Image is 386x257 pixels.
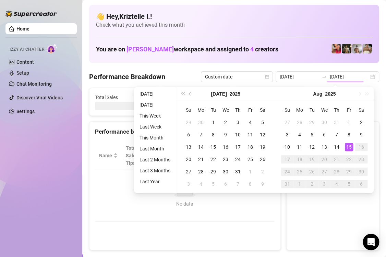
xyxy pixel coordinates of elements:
div: Performance by OnlyFans Creator [95,127,275,136]
input: Start date [280,73,319,81]
span: Custom date [205,72,269,82]
a: Discover Viral Videos [16,95,63,100]
span: 4 [250,46,254,53]
a: Chat Monitoring [16,81,52,87]
th: Total Sales & Tips [122,142,159,170]
h1: You are on workspace and assigned to creators [96,46,278,53]
span: Total Sales & Tips [126,144,150,167]
div: Open Intercom Messenger [363,234,379,250]
a: Content [16,59,34,65]
img: AI Chatter [47,44,58,53]
span: Messages Sent [243,94,300,101]
span: Name [99,152,112,159]
input: End date [330,73,369,81]
span: [PERSON_NAME] [126,46,174,53]
div: Sales by OnlyFans Creator [292,127,373,136]
h4: 👋 Hey, Kriztelle l. ! [96,12,372,21]
span: Active Chats [169,94,226,101]
a: Setup [16,70,29,76]
a: Home [16,26,29,32]
span: Izzy AI Chatter [10,46,44,53]
img: Aussieboy_jfree [362,44,372,53]
img: Tony [342,44,351,53]
img: logo-BBDzfeDw.svg [5,10,57,17]
h4: Performance Breakdown [89,72,165,82]
span: to [322,74,327,79]
span: Sales / Hour [204,148,222,163]
a: Settings [16,109,35,114]
span: calendar [265,75,269,79]
th: Name [95,142,122,170]
img: aussieboy_j [352,44,362,53]
span: Total Sales [95,94,152,101]
div: Est. Hours Worked [164,148,190,163]
th: Sales / Hour [200,142,232,170]
div: No data [102,200,268,208]
span: Check what you achieved this month [96,21,372,29]
th: Chat Conversion [232,142,275,170]
span: Chat Conversion [236,148,265,163]
span: swap-right [322,74,327,79]
img: Vanessa [331,44,341,53]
